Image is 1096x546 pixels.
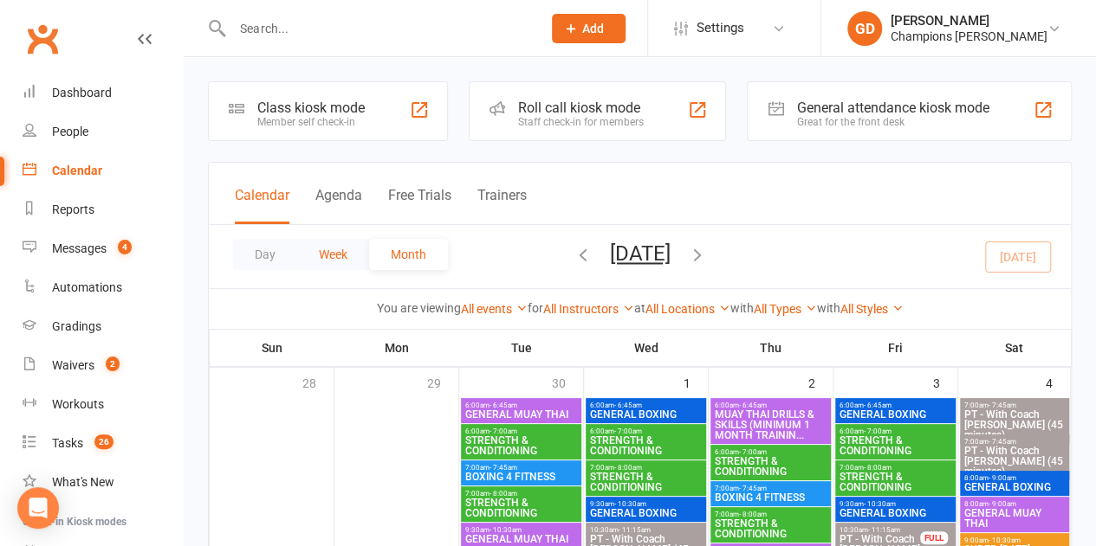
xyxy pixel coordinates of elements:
[714,485,827,492] span: 7:00am
[52,436,83,450] div: Tasks
[52,280,122,294] div: Automations
[302,368,334,396] div: 28
[377,301,461,315] strong: You are viewing
[989,500,1016,508] span: - 9:00am
[989,401,1016,409] span: - 7:45am
[52,358,94,372] div: Waivers
[963,474,1066,482] span: 8:00am
[963,438,1066,446] span: 7:00am
[963,536,1066,544] span: 9:00am
[614,401,642,409] span: - 6:45am
[52,125,88,138] div: People
[963,500,1066,508] span: 8:00am
[235,187,289,224] button: Calendar
[23,190,183,229] a: Reports
[518,116,644,128] div: Staff check-in for members
[714,511,827,518] span: 7:00am
[958,330,1071,366] th: Sat
[614,427,642,435] span: - 7:00am
[619,526,651,534] span: - 11:15am
[963,482,1066,492] span: GENERAL BOXING
[589,464,703,472] span: 7:00am
[464,401,578,409] span: 6:00am
[963,401,1066,409] span: 7:00am
[464,464,578,472] span: 7:00am
[714,401,827,409] span: 6:00am
[796,116,989,128] div: Great for the front desk
[963,409,1066,440] span: PT - With Coach [PERSON_NAME] (45 minutes)
[839,472,952,492] span: STRENGTH & CONDITIONING
[634,301,645,315] strong: at
[297,239,369,270] button: Week
[933,368,957,396] div: 3
[227,16,529,41] input: Search...
[989,438,1016,446] span: - 7:45am
[464,427,578,435] span: 6:00am
[989,536,1021,544] span: - 10:30am
[518,100,644,116] div: Roll call kiosk mode
[645,302,730,316] a: All Locations
[589,435,703,456] span: STRENGTH & CONDITIONING
[528,301,543,315] strong: for
[714,409,827,440] span: MUAY THAI DRILLS & SKILLS (MINIMUM 1 MONTH TRAININ...
[23,229,183,268] a: Messages 4
[464,490,578,498] span: 7:00am
[21,17,64,61] a: Clubworx
[989,474,1016,482] span: - 9:00am
[388,187,451,224] button: Free Trials
[23,307,183,346] a: Gradings
[796,100,989,116] div: General attendance kiosk mode
[709,330,833,366] th: Thu
[739,448,767,456] span: - 7:00am
[23,112,183,151] a: People
[94,434,113,449] span: 26
[684,368,708,396] div: 1
[589,472,703,492] span: STRENGTH & CONDITIONING
[833,330,958,366] th: Fri
[52,202,94,216] div: Reports
[589,409,703,420] span: GENERAL BOXING
[864,464,892,472] span: - 8:00am
[17,487,59,529] div: Open Intercom Messenger
[52,475,114,489] div: What's New
[589,508,703,518] span: GENERAL BOXING
[52,241,107,255] div: Messages
[52,397,104,411] div: Workouts
[552,368,583,396] div: 30
[840,302,904,316] a: All Styles
[714,492,827,503] span: BOXING 4 FITNESS
[730,301,754,315] strong: with
[891,29,1047,44] div: Champions [PERSON_NAME]
[464,534,578,544] span: GENERAL MUAY THAI
[23,463,183,502] a: What's New
[714,456,827,477] span: STRENGTH & CONDITIONING
[464,409,578,420] span: GENERAL MUAY THAI
[963,508,1066,529] span: GENERAL MUAY THAI
[233,239,297,270] button: Day
[490,490,517,498] span: - 8:00am
[464,472,578,482] span: BOXING 4 FITNESS
[257,116,365,128] div: Member self check-in
[610,241,671,266] button: [DATE]
[839,401,952,409] span: 6:00am
[52,319,101,333] div: Gradings
[839,526,921,534] span: 10:30am
[1046,368,1070,396] div: 4
[754,302,817,316] a: All Types
[552,14,626,43] button: Add
[891,13,1047,29] div: [PERSON_NAME]
[864,427,892,435] span: - 7:00am
[210,330,334,366] th: Sun
[864,401,892,409] span: - 6:45am
[315,187,362,224] button: Agenda
[52,164,102,177] div: Calendar
[839,464,952,472] span: 7:00am
[461,302,528,316] a: All events
[847,11,882,46] div: GD
[920,531,948,544] div: FULL
[427,368,458,396] div: 29
[464,498,578,518] span: STRENGTH & CONDITIONING
[52,86,112,100] div: Dashboard
[697,9,744,48] span: Settings
[23,424,183,463] a: Tasks 26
